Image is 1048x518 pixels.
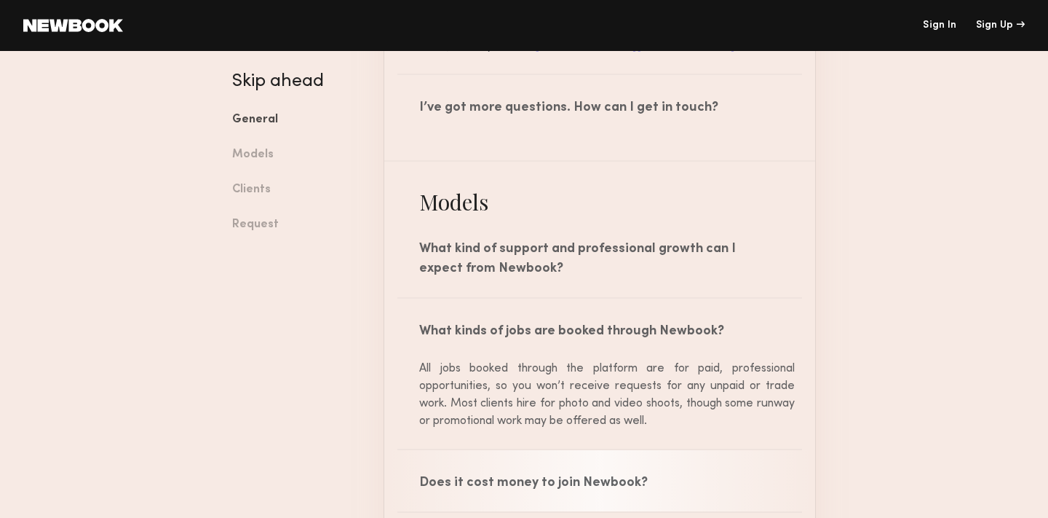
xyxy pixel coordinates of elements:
[384,450,815,511] div: Does it cost money to join Newbook?
[232,208,362,243] a: Request
[976,20,1025,31] div: Sign Up
[232,73,362,90] h4: Skip ahead
[232,103,362,138] a: General
[923,20,956,31] a: Sign In
[384,216,815,297] div: What kind of support and professional growth can I expect from Newbook?
[405,360,795,430] div: All jobs booked through the platform are for paid, professional opportunities, so you won’t recei...
[384,299,815,360] div: What kinds of jobs are booked through Newbook?
[232,138,362,173] a: Models
[384,187,815,216] h4: Models
[232,173,362,208] a: Clients
[384,75,815,136] div: I’ve got more questions. How can I get in touch?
